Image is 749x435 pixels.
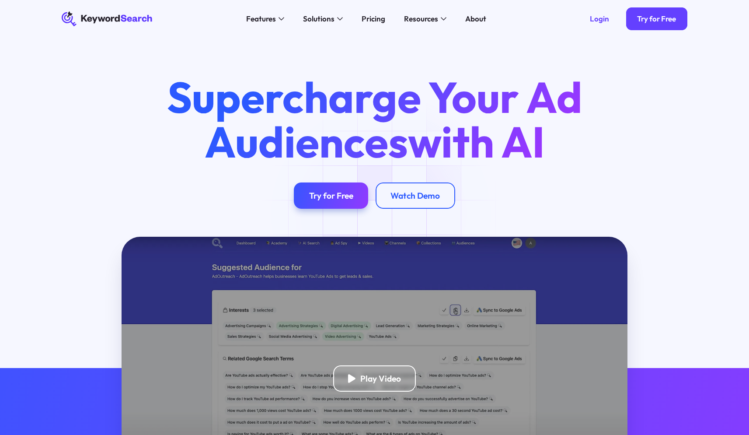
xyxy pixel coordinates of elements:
div: Login [590,14,609,23]
h1: Supercharge Your Ad Audiences [150,75,599,164]
a: Try for Free [294,182,368,209]
a: About [460,11,492,26]
div: Try for Free [309,190,353,201]
a: Login [578,7,620,30]
div: Pricing [362,13,385,25]
div: Features [246,13,276,25]
div: Try for Free [637,14,676,23]
div: About [465,13,486,25]
div: Resources [404,13,438,25]
a: Try for Free [626,7,687,30]
div: Watch Demo [390,190,440,201]
div: Solutions [303,13,334,25]
a: Pricing [356,11,391,26]
span: with AI [408,114,545,169]
div: Play Video [360,373,401,384]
